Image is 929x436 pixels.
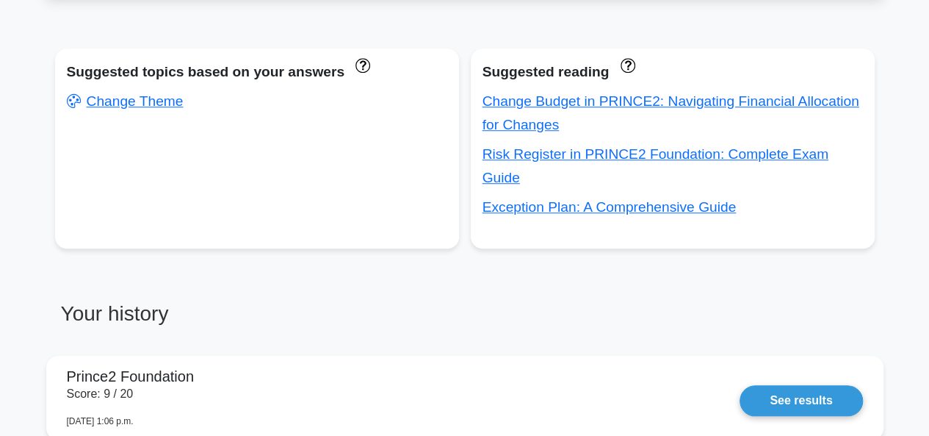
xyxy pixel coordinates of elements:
a: Risk Register in PRINCE2 Foundation: Complete Exam Guide [482,146,828,185]
a: These topics have been answered less than 50% correct. Topics disapear when you answer questions ... [352,57,370,72]
a: Change Budget in PRINCE2: Navigating Financial Allocation for Changes [482,93,859,132]
h3: Your history [55,301,456,338]
a: These concepts have been answered less than 50% correct. The guides disapear when you answer ques... [616,57,635,72]
div: Suggested topics based on your answers [67,60,447,84]
div: Suggested reading [482,60,863,84]
a: Exception Plan: A Comprehensive Guide [482,199,737,215]
a: See results [740,385,862,416]
a: Change Theme [67,93,184,109]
